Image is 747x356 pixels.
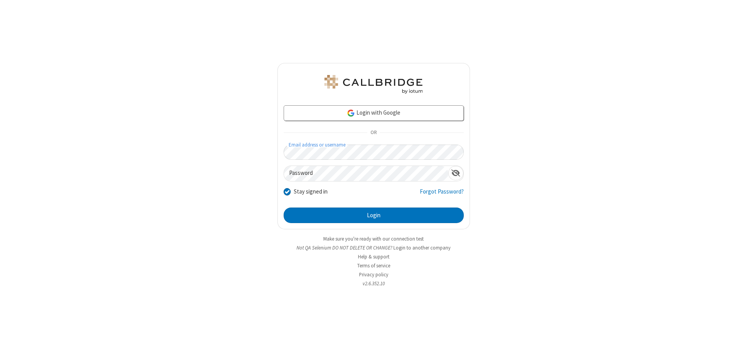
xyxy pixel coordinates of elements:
li: Not QA Selenium DO NOT DELETE OR CHANGE? [277,244,470,251]
input: Email address or username [284,145,464,160]
a: Help & support [358,253,389,260]
a: Forgot Password? [420,187,464,202]
button: Login [284,208,464,223]
img: QA Selenium DO NOT DELETE OR CHANGE [323,75,424,94]
img: google-icon.png [347,109,355,117]
a: Login with Google [284,105,464,121]
a: Terms of service [357,262,390,269]
a: Privacy policy [359,271,388,278]
label: Stay signed in [294,187,328,196]
span: OR [367,127,380,138]
input: Password [284,166,448,181]
button: Login to another company [393,244,451,251]
a: Make sure you're ready with our connection test [323,236,424,242]
div: Show password [448,166,463,180]
li: v2.6.352.10 [277,280,470,287]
